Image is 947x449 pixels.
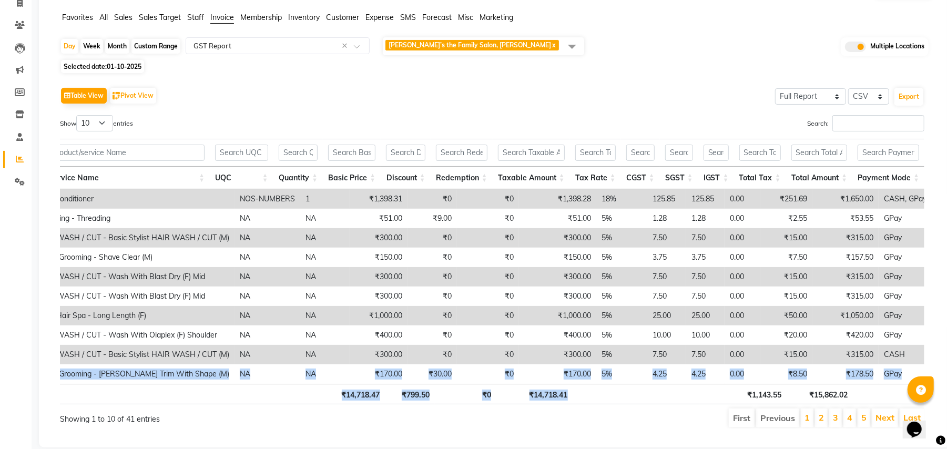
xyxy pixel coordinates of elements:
th: Payment Mode: activate to sort column ascending [852,167,924,189]
span: 01-10-2025 [107,63,141,70]
td: Men'S Grooming - Shave Clear (M) [30,248,235,267]
td: ₹0 [457,306,519,325]
td: ₹0 [457,345,519,364]
td: 25.00 [647,306,686,325]
div: Custom Range [131,39,180,54]
td: 0.00 [725,306,760,325]
td: 5% [596,228,647,248]
td: 7.50 [686,228,725,248]
td: HAIR WASH / CUT - Basic Stylist HAIR WASH / CUT (M) [30,228,235,248]
th: Tax Rate: activate to sort column ascending [570,167,621,189]
td: ₹0 [408,228,457,248]
span: Invoice [210,13,234,22]
td: ₹0 [408,325,457,345]
td: ₹170.00 [519,364,596,384]
td: ₹50.00 [760,306,812,325]
td: ₹0 [457,209,519,228]
td: NA [235,248,300,267]
span: Misc [458,13,473,22]
td: ₹1,398.28 [519,189,596,209]
td: ₹300.00 [519,228,596,248]
td: 5% [596,364,647,384]
td: ₹300.00 [350,228,408,248]
button: Table View [61,88,107,104]
td: ₹51.00 [350,209,408,228]
td: 0.00 [725,287,760,306]
td: NA [300,345,350,364]
input: Search Redemption [436,145,487,161]
td: 3.75 [686,248,725,267]
td: NA [300,325,350,345]
td: NA [300,248,350,267]
td: ₹300.00 [519,267,596,287]
td: 7.50 [686,267,725,287]
span: Membership [240,13,282,22]
td: NA [235,364,300,384]
td: ₹1,398.31 [350,189,408,209]
td: ₹157.50 [812,248,879,267]
td: Threading - Threading [30,209,235,228]
label: Show entries [60,115,133,131]
td: 5% [596,345,647,364]
td: ₹315.00 [812,228,879,248]
td: ₹300.00 [350,345,408,364]
td: 5% [596,325,647,345]
td: HAIR WASH / CUT - Wash With Blast Dry (F) Mid [30,287,235,306]
td: ₹51.00 [519,209,596,228]
th: SGST: activate to sort column ascending [660,167,698,189]
td: ₹0 [408,248,457,267]
input: Search Product/service Name [22,145,205,161]
th: ₹14,718.47 [328,384,385,404]
td: NA [300,287,350,306]
td: HAIR WASH / CUT - Wash With Olaplex (F) Shoulder [30,325,235,345]
td: ₹315.00 [812,345,879,364]
td: ₹400.00 [350,325,408,345]
td: ₹0 [408,189,457,209]
td: ₹251.69 [760,189,812,209]
td: 7.50 [647,267,686,287]
td: 5% [596,267,647,287]
input: Search Total Amount [791,145,848,161]
span: SMS [400,13,416,22]
td: ₹300.00 [519,287,596,306]
span: Favorites [62,13,93,22]
th: Basic Price: activate to sort column ascending [323,167,381,189]
td: 5% [596,248,647,267]
td: 1.28 [647,209,686,228]
td: 0.00 [725,189,760,209]
td: HAIR WASH / CUT - Wash With Blast Dry (F) Mid [30,267,235,287]
td: NA [300,364,350,384]
td: 18% [596,189,647,209]
input: Search Total Tax [739,145,781,161]
td: ₹0 [457,248,519,267]
td: ₹0 [457,189,519,209]
input: Search CGST [626,145,655,161]
td: 7.50 [647,228,686,248]
td: ₹315.00 [812,267,879,287]
td: ₹30.00 [408,364,457,384]
td: ₹1,050.00 [812,306,879,325]
td: Basic Hair Spa - Long Length (F) [30,306,235,325]
button: Export [894,88,923,106]
td: 125.85 [647,189,686,209]
td: 125.85 [686,189,725,209]
td: 0.00 [725,325,760,345]
td: ₹300.00 [519,345,596,364]
td: ₹1,000.00 [350,306,408,325]
span: Sales [114,13,133,22]
div: Month [105,39,129,54]
td: NA [235,287,300,306]
th: Total Amount: activate to sort column ascending [786,167,853,189]
span: Expense [365,13,394,22]
td: ₹20.00 [760,325,812,345]
th: IGST: activate to sort column ascending [698,167,734,189]
td: ₹1,000.00 [519,306,596,325]
td: ₹7.50 [760,248,812,267]
td: ₹0 [457,287,519,306]
a: Next [875,412,894,423]
td: NOS-NUMBERS [235,189,300,209]
iframe: chat widget [903,407,936,438]
td: ₹15.00 [760,345,812,364]
td: 1.28 [686,209,725,228]
th: UQC: activate to sort column ascending [210,167,273,189]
